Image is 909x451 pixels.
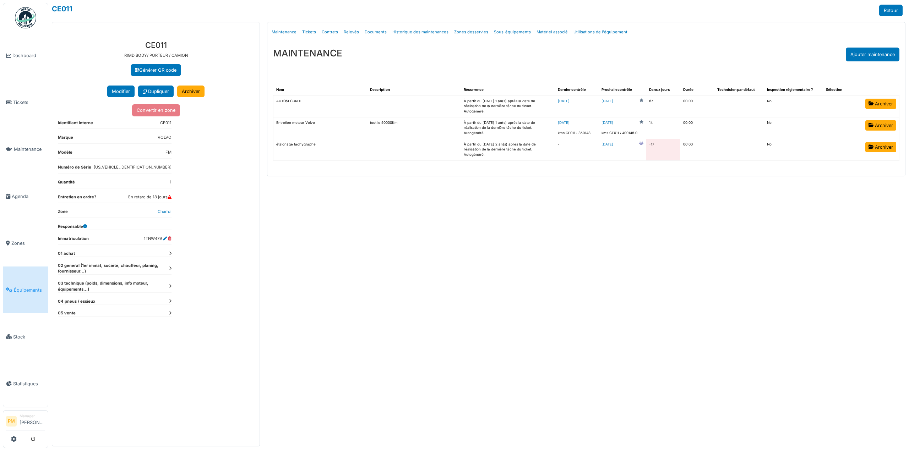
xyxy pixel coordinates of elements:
dd: 1TNW479 [144,236,172,242]
a: Agenda [3,173,48,220]
span: Maintenance [14,146,45,153]
div: Manager [20,413,45,419]
span: Agenda [12,193,45,200]
a: Contrats [319,24,341,40]
dt: Quantité [58,179,75,188]
h3: CE011 [58,40,254,50]
a: Historique des maintenances [390,24,451,40]
a: [DATE] [602,120,613,126]
li: PM [6,416,17,427]
a: Maintenance [3,126,48,173]
dd: 1 [170,179,172,185]
span: Tickets [13,99,45,106]
dd: CE011 [160,120,172,126]
a: Équipements [3,266,48,313]
td: - [555,139,599,160]
td: 00:00 [680,95,714,117]
dt: 03 technique (poids, dimensions, info moteur, équipements...) [58,280,172,292]
dt: 02 general (1er immat, société, chauffeur, planing, fournisseur...) [58,263,172,275]
dt: 05 vente [58,310,172,316]
a: Archiver [865,120,896,131]
a: [DATE] [602,99,613,104]
a: Zones desservies [451,24,491,40]
a: Archiver [865,99,896,109]
a: PM Manager[PERSON_NAME] [6,413,45,430]
td: 00:00 [680,139,714,160]
a: [DATE] [558,121,570,125]
td: À partir du [DATE] 1 an(s) après la date de réalisation de la dernière tâche du ticket. Autogénéré. [461,95,555,117]
th: Inspection réglementaire ? [764,84,823,95]
a: Documents [362,24,390,40]
th: Description [367,84,461,95]
a: Retour [879,5,903,16]
a: CE011 [52,5,72,13]
dt: Entretien en ordre? [58,194,96,203]
a: Maintenance [269,24,299,40]
td: À partir du [DATE] 1 an(s) après la date de réalisation de la dernière tâche du ticket. Autogénéré. [461,117,555,139]
span: Zones [11,240,45,247]
dt: 04 pneus / essieux [58,298,172,304]
th: Dernier contrôle [555,84,599,95]
td: 00:00 [680,117,714,139]
dt: Identifiant interne [58,120,93,129]
th: Technicien par défaut [714,84,764,95]
span: Dashboard [12,52,45,59]
td: AUTOSECURITE [273,95,367,117]
a: Tickets [3,79,48,126]
h3: MAINTENANCE [273,48,342,59]
dd: VOLVO [158,134,172,141]
span: translation missing: fr.shared.no [767,99,772,103]
td: 87 [646,95,680,117]
th: Sélection [823,84,857,95]
dt: Modèle [58,149,72,158]
dt: Numéro de Série [58,164,91,173]
a: Zones [3,220,48,266]
span: Stock [13,334,45,340]
dd: FM [165,149,172,155]
a: Dashboard [3,32,48,79]
span: Équipements [14,287,45,293]
th: Durée [680,84,714,95]
td: 14 [646,117,680,139]
dt: 01 achat [58,251,172,257]
a: Tickets [299,24,319,40]
dt: Zone [58,209,68,218]
span: translation missing: fr.shared.no [767,142,772,146]
td: À partir du [DATE] 2 an(s) après la date de réalisation de la dernière tâche du ticket. Autogénéré. [461,139,555,160]
a: Charroi [158,209,172,214]
a: Générer QR code [131,64,181,76]
td: étalonage tachygraphe [273,139,367,160]
span: Statistiques [13,380,45,387]
th: Prochain contrôle [599,84,646,95]
a: Stock [3,313,48,360]
th: Dans x jours [646,84,680,95]
a: [DATE] [602,142,613,147]
dt: Responsable [58,224,87,230]
td: kms CE011 : 400148.0 [599,117,646,139]
dd: En retard de 18 jours [128,194,172,200]
td: kms CE011 : 350148 [555,117,599,139]
a: Statistiques [3,360,48,407]
li: [PERSON_NAME] [20,413,45,429]
a: Relevés [341,24,362,40]
td: Entretien moteur Volvo [273,117,367,139]
span: translation missing: fr.shared.no [767,121,772,125]
a: Dupliquer [138,86,174,97]
p: RIGID BODY/ PORTEUR / CAMION [58,53,254,59]
a: Sous-équipements [491,24,534,40]
a: [DATE] [558,99,570,103]
dd: [US_VEHICLE_IDENTIFICATION_NUMBER] [94,164,172,170]
a: Utilisations de l'équipement [571,24,630,40]
a: Archiver [865,142,896,152]
img: Badge_color-CXgf-gQk.svg [15,7,36,28]
a: Archiver [177,86,205,97]
td: tout le 50000Km [367,117,461,139]
dt: Immatriculation [58,236,89,244]
div: Ajouter maintenance [846,48,899,61]
a: Matériel associé [534,24,571,40]
td: -17 [646,139,680,160]
dt: Marque [58,134,73,143]
th: Récurrence [461,84,555,95]
button: Modifier [107,86,135,97]
th: Nom [273,84,367,95]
